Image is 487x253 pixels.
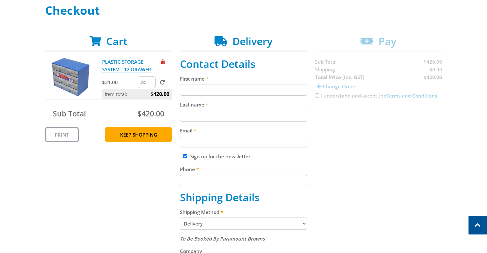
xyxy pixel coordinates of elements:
[137,108,164,119] span: $420.00
[106,34,127,48] span: Cart
[180,191,307,203] h2: Shipping Details
[180,235,266,242] em: To Be Booked By Paramount Browns'
[45,4,442,17] h1: Checkout
[102,78,136,86] p: $21.00
[190,153,250,160] label: Sign up for the newsletter
[45,127,79,142] a: Print
[180,75,307,83] label: First name
[180,208,307,216] label: Shipping Method
[180,165,307,173] label: Phone
[232,34,272,48] span: Delivery
[180,217,307,230] select: Please select a shipping method.
[150,89,169,99] span: $420.00
[180,101,307,108] label: Last name
[51,58,90,96] img: PLASTIC STORAGE SYSTEM - 12 DRAWER
[180,84,307,96] input: Please enter your first name.
[180,136,307,147] input: Please enter your email address.
[53,108,86,119] span: Sub Total
[180,58,307,70] h2: Contact Details
[105,127,172,142] a: Keep Shopping
[180,110,307,122] input: Please enter your last name.
[161,59,165,65] a: Remove from cart
[102,89,172,99] p: Item total:
[180,127,307,134] label: Email
[180,175,307,186] input: Please enter your telephone number.
[102,59,151,73] a: PLASTIC STORAGE SYSTEM - 12 DRAWER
